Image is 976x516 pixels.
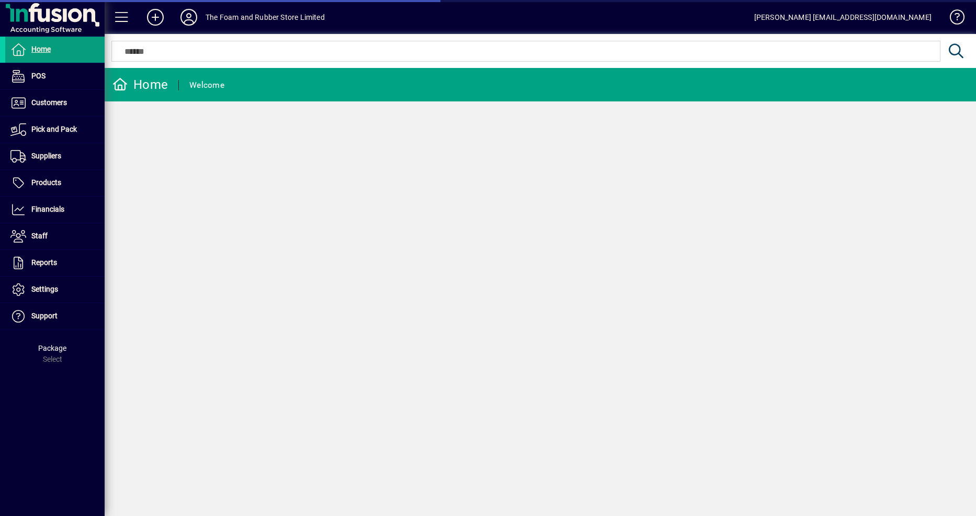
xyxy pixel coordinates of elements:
[5,90,105,116] a: Customers
[31,285,58,293] span: Settings
[5,303,105,329] a: Support
[5,117,105,143] a: Pick and Pack
[206,9,325,26] div: The Foam and Rubber Store Limited
[189,77,224,94] div: Welcome
[31,232,48,240] span: Staff
[31,45,51,53] span: Home
[31,205,64,213] span: Financials
[5,223,105,249] a: Staff
[38,344,66,352] span: Package
[5,197,105,223] a: Financials
[5,63,105,89] a: POS
[31,125,77,133] span: Pick and Pack
[5,277,105,303] a: Settings
[754,9,932,26] div: [PERSON_NAME] [EMAIL_ADDRESS][DOMAIN_NAME]
[31,312,58,320] span: Support
[5,143,105,169] a: Suppliers
[31,98,67,107] span: Customers
[139,8,172,27] button: Add
[31,152,61,160] span: Suppliers
[172,8,206,27] button: Profile
[31,178,61,187] span: Products
[112,76,168,93] div: Home
[31,72,46,80] span: POS
[5,170,105,196] a: Products
[31,258,57,267] span: Reports
[942,2,963,36] a: Knowledge Base
[5,250,105,276] a: Reports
